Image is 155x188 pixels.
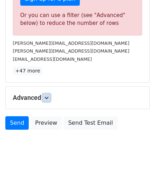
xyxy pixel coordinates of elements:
small: [PERSON_NAME][EMAIL_ADDRESS][DOMAIN_NAME] [13,48,129,54]
a: +47 more [13,66,43,75]
a: Send [5,116,29,130]
div: Or you can use a filter (see "Advanced" below) to reduce the number of rows [20,11,135,27]
h5: Advanced [13,94,142,102]
a: Send Test Email [63,116,117,130]
a: Preview [31,116,62,130]
small: [EMAIL_ADDRESS][DOMAIN_NAME] [13,57,92,62]
iframe: Chat Widget [120,154,155,188]
small: [PERSON_NAME][EMAIL_ADDRESS][DOMAIN_NAME] [13,41,129,46]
